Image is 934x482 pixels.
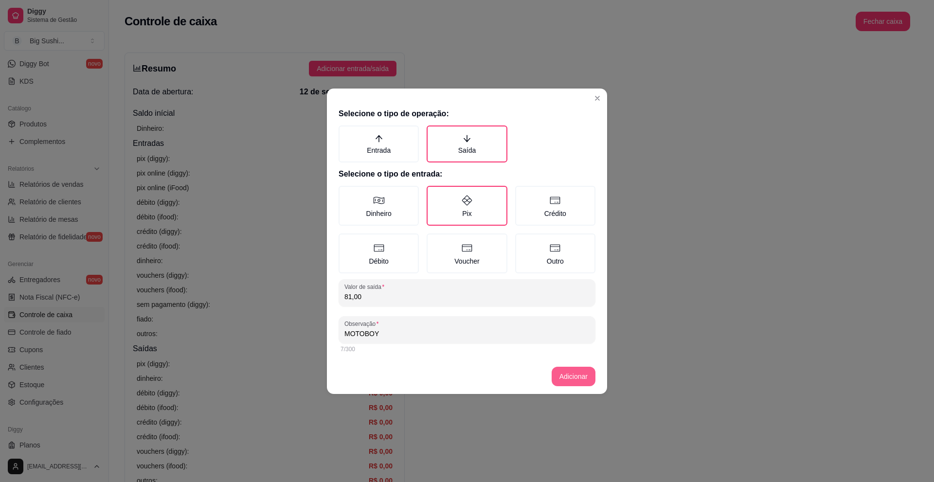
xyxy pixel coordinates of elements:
[339,125,419,162] label: Entrada
[515,186,595,226] label: Crédito
[515,233,595,273] label: Outro
[339,168,595,180] h2: Selecione o tipo de entrada:
[590,90,605,106] button: Close
[344,329,590,339] input: Observação
[339,233,419,273] label: Débito
[339,186,419,226] label: Dinheiro
[427,125,507,162] label: Saída
[427,233,507,273] label: Voucher
[341,345,593,353] div: 7/300
[427,186,507,226] label: Pix
[344,292,590,302] input: Valor de saída
[344,320,382,328] label: Observação
[463,134,471,143] span: arrow-down
[344,283,388,291] label: Valor de saída
[339,108,595,120] h2: Selecione o tipo de operação:
[375,134,383,143] span: arrow-up
[552,367,595,386] button: Adicionar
